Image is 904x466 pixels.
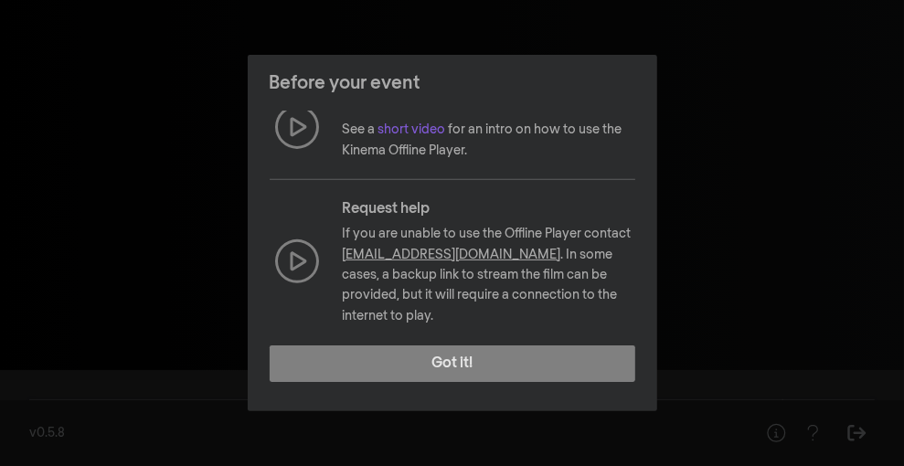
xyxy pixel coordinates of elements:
button: Got it! [270,345,635,382]
a: [EMAIL_ADDRESS][DOMAIN_NAME] [343,249,561,261]
p: If you are unable to use the Offline Player contact . In some cases, a backup link to stream the ... [343,224,635,326]
a: short video [378,123,446,136]
header: Before your event [248,55,657,111]
p: See a for an intro on how to use the Kinema Offline Player. [343,120,635,161]
p: Request help [343,198,635,220]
